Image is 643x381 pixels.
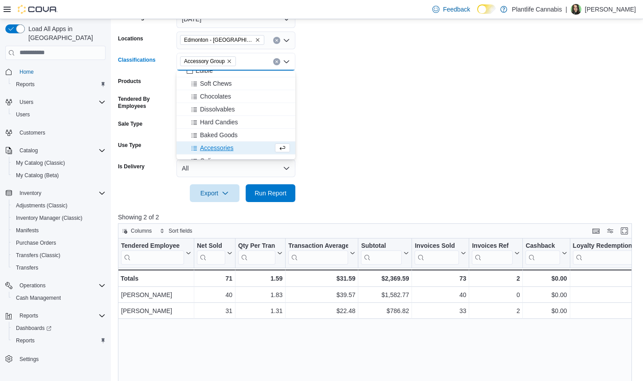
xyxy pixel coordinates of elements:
div: Net Sold [197,242,225,250]
p: | [565,4,567,15]
div: Subtotal [361,242,402,250]
span: Edmonton - Harvest Pointe [180,35,264,45]
button: Chocolates [176,90,295,103]
p: [PERSON_NAME] [585,4,636,15]
span: Transfers [12,262,106,273]
span: My Catalog (Classic) [12,158,106,168]
a: Manifests [12,225,42,236]
label: Products [118,78,141,85]
span: Cash Management [12,293,106,303]
span: Cash Management [16,294,61,302]
button: My Catalog (Classic) [9,157,109,169]
label: Classifications [118,56,156,63]
a: Inventory Manager (Classic) [12,213,86,223]
div: 31 [197,306,232,316]
button: Operations [2,279,109,292]
span: Online [200,156,218,165]
button: Invoices Ref [472,242,520,264]
div: 0 [472,290,520,300]
button: Reports [16,310,42,321]
p: Showing 2 of 2 [118,213,637,222]
button: Close list of options [283,58,290,65]
div: Tendered Employee [121,242,184,264]
span: Customers [20,129,45,136]
span: Inventory [16,188,106,198]
span: Edible [196,66,213,75]
span: Baked Goods [200,131,238,139]
button: Net Sold [197,242,232,264]
a: Transfers (Classic) [12,250,64,261]
span: Users [16,111,30,118]
button: Inventory [16,188,45,198]
span: Operations [16,280,106,291]
span: Dashboards [12,323,106,333]
label: Tendered By Employees [118,95,173,110]
span: Home [16,66,106,77]
div: Invoices Sold [415,242,459,264]
span: Transfers (Classic) [12,250,106,261]
div: $31.59 [288,273,355,284]
span: Reports [16,310,106,321]
a: Cash Management [12,293,64,303]
button: Reports [2,310,109,322]
span: Settings [20,356,39,363]
button: Tendered Employee [121,242,191,264]
button: Edible [176,64,295,77]
a: My Catalog (Classic) [12,158,69,168]
div: Tendered Employee [121,242,184,250]
div: Loyalty Redemptions [573,242,641,264]
a: Settings [16,354,42,365]
span: Users [12,109,106,120]
span: Users [16,97,106,107]
button: Columns [118,226,155,236]
span: Users [20,99,33,106]
span: Reports [16,81,35,88]
button: Run Report [246,184,295,202]
button: Dissolvables [176,103,295,116]
button: Accessories [176,142,295,155]
button: Cash Management [9,292,109,304]
button: Cashback [525,242,567,264]
span: My Catalog (Beta) [16,172,59,179]
button: Subtotal [361,242,409,264]
span: Inventory Manager (Classic) [12,213,106,223]
button: Users [16,97,37,107]
div: $22.48 [288,306,355,316]
span: Reports [20,312,38,319]
div: Qty Per Transaction [238,242,275,250]
span: Accessories [200,143,233,152]
div: 33 [415,306,466,316]
button: Customers [2,126,109,139]
div: Invoices Sold [415,242,459,250]
span: Customers [16,127,106,138]
div: 1.31 [238,306,282,316]
div: Totals [121,273,191,284]
button: Adjustments (Classic) [9,199,109,212]
span: Operations [20,282,46,289]
span: Columns [131,227,152,234]
a: Adjustments (Classic) [12,200,71,211]
div: 1.83 [238,290,282,300]
span: Chocolates [200,92,231,101]
button: Inventory Manager (Classic) [9,212,109,224]
button: [DATE] [176,10,295,28]
a: Purchase Orders [12,238,60,248]
span: Accessory Group [180,56,236,66]
a: Dashboards [9,322,109,334]
div: Transaction Average [288,242,348,264]
div: $39.57 [288,290,355,300]
span: Manifests [12,225,106,236]
button: Purchase Orders [9,237,109,249]
span: Transfers (Classic) [16,252,60,259]
span: Soft Chews [200,79,232,88]
button: Online [176,155,295,167]
span: Purchase Orders [12,238,106,248]
span: Reports [12,335,106,346]
span: Dashboards [16,325,51,332]
div: [PERSON_NAME] [121,306,191,316]
a: Home [16,67,37,77]
span: Reports [12,79,106,90]
a: Reports [12,79,38,90]
a: My Catalog (Beta) [12,170,63,181]
span: Reports [16,337,35,344]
